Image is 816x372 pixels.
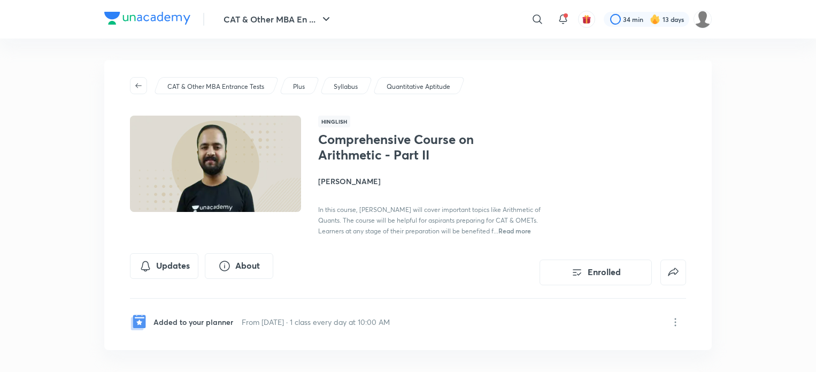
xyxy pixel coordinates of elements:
h4: [PERSON_NAME] [318,176,558,187]
button: About [205,253,273,279]
span: In this course, [PERSON_NAME] will cover important topics like Arithmetic of Quants. The course w... [318,206,541,235]
p: CAT & Other MBA Entrance Tests [167,82,264,92]
a: Syllabus [332,82,360,92]
button: Updates [130,253,198,279]
a: Quantitative Aptitude [385,82,452,92]
img: streak [650,14,660,25]
p: From [DATE] · 1 class every day at 10:00 AM [242,316,390,328]
p: Quantitative Aptitude [387,82,450,92]
img: Anubhav Singh [694,10,712,28]
a: Plus [291,82,307,92]
button: CAT & Other MBA En ... [217,9,339,30]
p: Syllabus [334,82,358,92]
p: Added to your planner [153,316,233,328]
span: Hinglish [318,116,350,127]
img: Thumbnail [128,115,303,213]
img: Company Logo [104,12,190,25]
button: avatar [578,11,595,28]
a: Company Logo [104,12,190,27]
a: CAT & Other MBA Entrance Tests [166,82,266,92]
h1: Comprehensive Course on Arithmetic - Part II [318,132,493,163]
span: Read more [498,226,531,235]
button: Enrolled [540,260,652,285]
button: false [660,260,686,285]
p: Plus [293,82,305,92]
img: avatar [582,14,591,24]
